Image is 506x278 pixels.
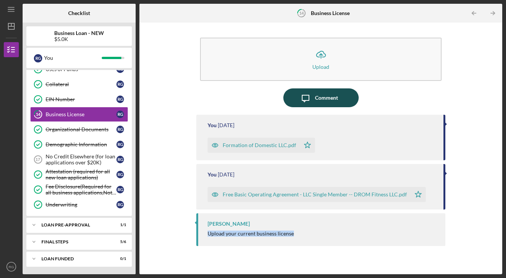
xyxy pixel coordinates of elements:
[218,122,234,128] time: 2025-08-11 13:27
[208,172,217,178] div: You
[299,11,304,15] tspan: 14
[116,126,124,133] div: R G
[116,96,124,103] div: R G
[208,231,294,237] div: Upload your current business license
[36,112,41,117] tspan: 14
[9,265,14,269] text: RG
[68,10,90,16] b: Checklist
[113,223,126,227] div: 1 / 1
[312,64,329,70] div: Upload
[116,156,124,163] div: R G
[41,223,107,227] div: LOAN PRE-APPROVAL
[46,184,116,196] div: Fee Disclosure(Required for all business applications,Not needed for Contractor loans)
[30,182,128,197] a: Fee Disclosure(Required for all business applications,Not needed for Contractor loans)RG
[208,138,315,153] button: Formation of Domestic LLC.pdf
[116,81,124,88] div: R G
[113,240,126,244] div: 5 / 6
[283,88,359,107] button: Comment
[54,36,104,42] div: $5.0K
[223,142,296,148] div: Formation of Domestic LLC.pdf
[315,88,338,107] div: Comment
[46,202,116,208] div: Underwriting
[4,259,19,274] button: RG
[311,10,350,16] b: Business License
[46,96,116,102] div: EIN Number
[208,187,426,202] button: Free Basic Operating Agreement - LLC Single Member -- DROM Fitness LLC.pdf
[208,221,250,227] div: [PERSON_NAME]
[208,122,217,128] div: You
[46,111,116,117] div: Business License
[30,152,128,167] a: 17No Credit Elsewhere (for loan applications over $20K)RG
[41,240,107,244] div: FINAL STEPS
[30,107,128,122] a: 14Business LicenseRG
[116,186,124,193] div: R G
[200,38,441,81] button: Upload
[46,126,116,132] div: Organizational Documents
[116,201,124,208] div: R G
[46,153,116,166] div: No Credit Elsewhere (for loan applications over $20K)
[116,171,124,178] div: R G
[41,257,107,261] div: LOAN FUNDED
[44,52,102,64] div: You
[30,92,128,107] a: EIN NumberRG
[113,257,126,261] div: 0 / 1
[46,81,116,87] div: Collateral
[35,157,40,162] tspan: 17
[30,122,128,137] a: Organizational DocumentsRG
[116,111,124,118] div: R G
[30,137,128,152] a: Demographic InformationRG
[30,77,128,92] a: CollateralRG
[116,141,124,148] div: R G
[218,172,234,178] time: 2025-07-08 13:48
[30,167,128,182] a: Attestation (required for all new loan applications)RG
[223,191,407,197] div: Free Basic Operating Agreement - LLC Single Member -- DROM Fitness LLC.pdf
[46,141,116,147] div: Demographic Information
[46,169,116,181] div: Attestation (required for all new loan applications)
[34,54,42,62] div: R G
[54,30,104,36] b: Business Loan - NEW
[30,197,128,212] a: UnderwritingRG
